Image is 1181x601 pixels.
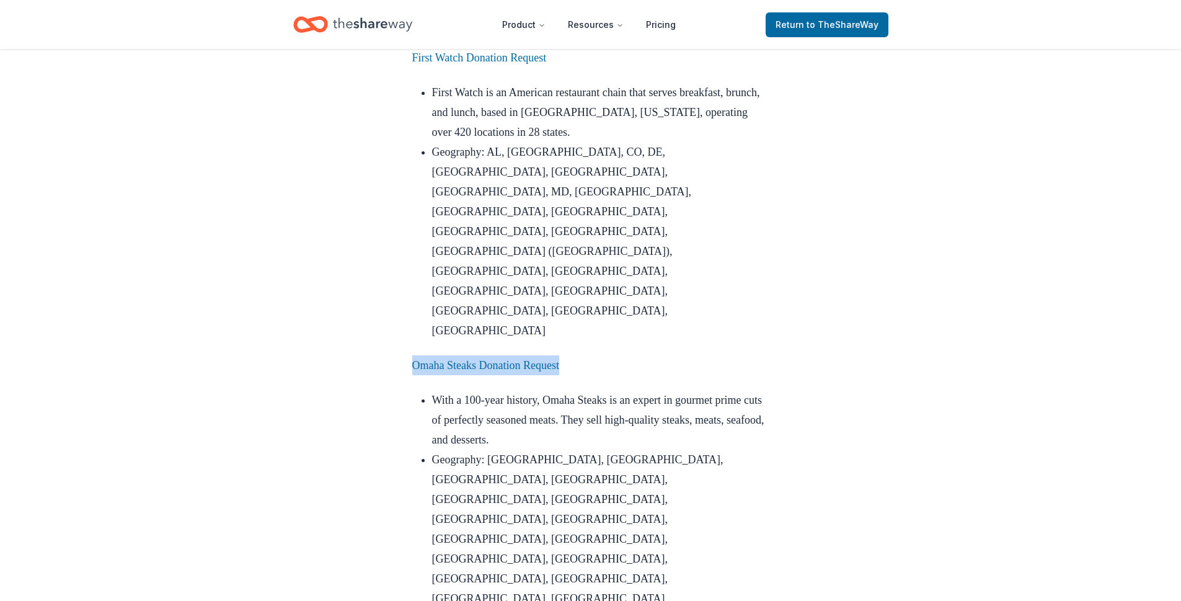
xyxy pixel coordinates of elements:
button: Product [492,12,555,37]
a: Returnto TheShareWay [766,12,888,37]
li: Geography: AL, [GEOGRAPHIC_DATA], CO, DE, [GEOGRAPHIC_DATA], [GEOGRAPHIC_DATA], [GEOGRAPHIC_DATA]... [432,142,769,341]
li: With a 100-year history, Omaha Steaks is an expert in gourmet prime cuts of perfectly seasoned me... [432,390,769,450]
li: First Watch is an American restaurant chain that serves breakfast, brunch, and lunch, based in [G... [432,82,769,142]
button: Resources [558,12,634,37]
nav: Main [492,10,686,39]
span: Return [776,17,878,32]
a: Pricing [636,12,686,37]
a: First Watch Donation Request [412,51,547,64]
a: Omaha Steaks Donation Request [412,359,559,372]
a: Home [293,10,412,39]
span: to TheShareWay [807,19,878,30]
